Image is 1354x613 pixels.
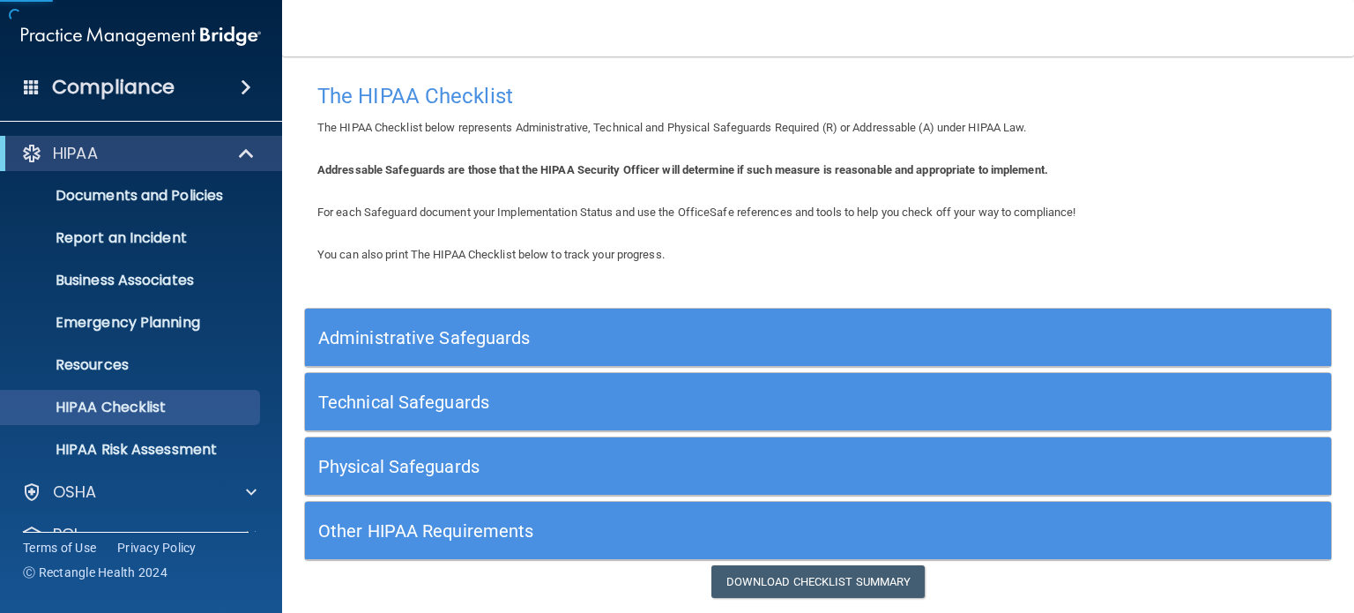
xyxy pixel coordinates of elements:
p: PCI [53,524,78,545]
p: Report an Incident [11,229,252,247]
a: Download Checklist Summary [711,565,926,598]
p: HIPAA Risk Assessment [11,441,252,459]
h5: Administrative Safeguards [318,328,1061,348]
span: The HIPAA Checklist below represents Administrative, Technical and Physical Safeguards Required (... [317,121,1027,134]
b: Addressable Safeguards are those that the HIPAA Security Officer will determine if such measure i... [317,163,1048,176]
a: OSHA [21,482,257,503]
p: HIPAA [53,143,98,164]
span: For each Safeguard document your Implementation Status and use the OfficeSafe references and tool... [317,206,1075,219]
span: You can also print The HIPAA Checklist below to track your progress. [317,248,665,261]
a: Privacy Policy [117,539,197,557]
h5: Technical Safeguards [318,392,1061,412]
a: HIPAA [21,143,256,164]
p: Business Associates [11,272,252,289]
p: HIPAA Checklist [11,399,252,416]
span: Ⓒ Rectangle Health 2024 [23,564,167,581]
p: Documents and Policies [11,187,252,205]
h4: Compliance [52,75,175,100]
a: Terms of Use [23,539,96,557]
p: OSHA [53,482,97,503]
h5: Other HIPAA Requirements [318,521,1061,541]
img: PMB logo [21,19,261,54]
p: Emergency Planning [11,314,252,332]
a: PCI [21,524,257,545]
p: Resources [11,356,252,374]
h5: Physical Safeguards [318,457,1061,476]
h4: The HIPAA Checklist [317,85,1319,108]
